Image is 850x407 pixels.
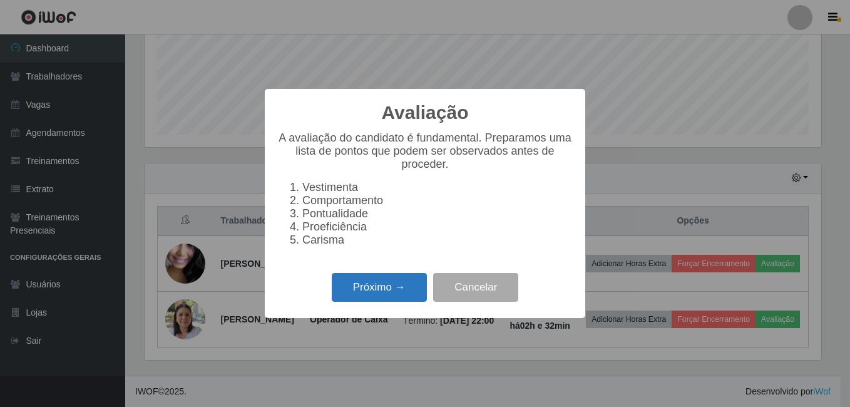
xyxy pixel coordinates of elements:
li: Vestimenta [302,181,573,194]
h2: Avaliação [382,101,469,124]
p: A avaliação do candidato é fundamental. Preparamos uma lista de pontos que podem ser observados a... [277,131,573,171]
li: Proeficiência [302,220,573,234]
button: Cancelar [433,273,518,302]
li: Comportamento [302,194,573,207]
li: Pontualidade [302,207,573,220]
button: Próximo → [332,273,427,302]
li: Carisma [302,234,573,247]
